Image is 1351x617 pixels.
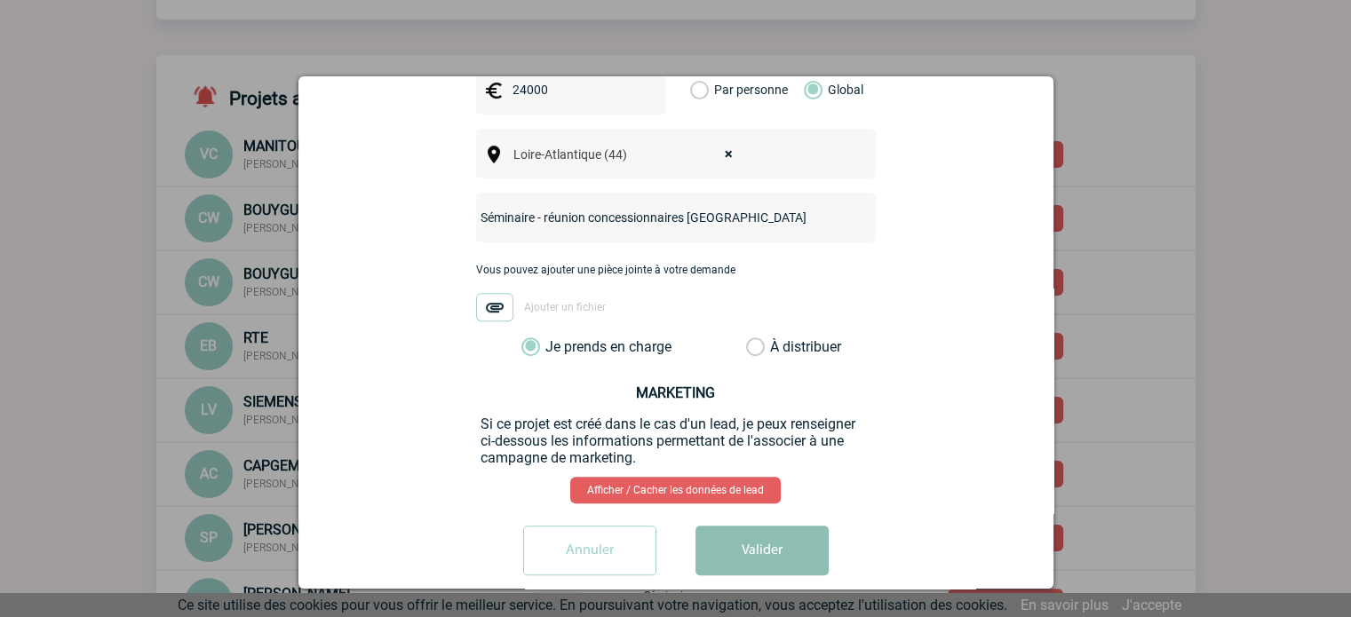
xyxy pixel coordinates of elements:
label: Global [804,65,815,115]
input: Annuler [523,526,656,575]
span: Ajouter un fichier [524,302,606,314]
button: Valider [695,526,829,575]
span: Loire-Atlantique (44) [506,142,751,167]
span: × [725,142,733,167]
input: Budget HT [508,78,631,101]
p: Si ce projet est créé dans le cas d'un lead, je peux renseigner ci-dessous les informations perme... [481,415,871,466]
p: Vous pouvez ajouter une pièce jointe à votre demande [476,264,876,276]
label: À distribuer [746,338,765,356]
label: Je prends en charge [521,338,552,356]
a: Afficher / Cacher les données de lead [570,477,781,503]
input: Nom de l'événement [476,206,829,229]
h3: MARKETING [481,384,871,401]
label: Par personne [690,65,710,115]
